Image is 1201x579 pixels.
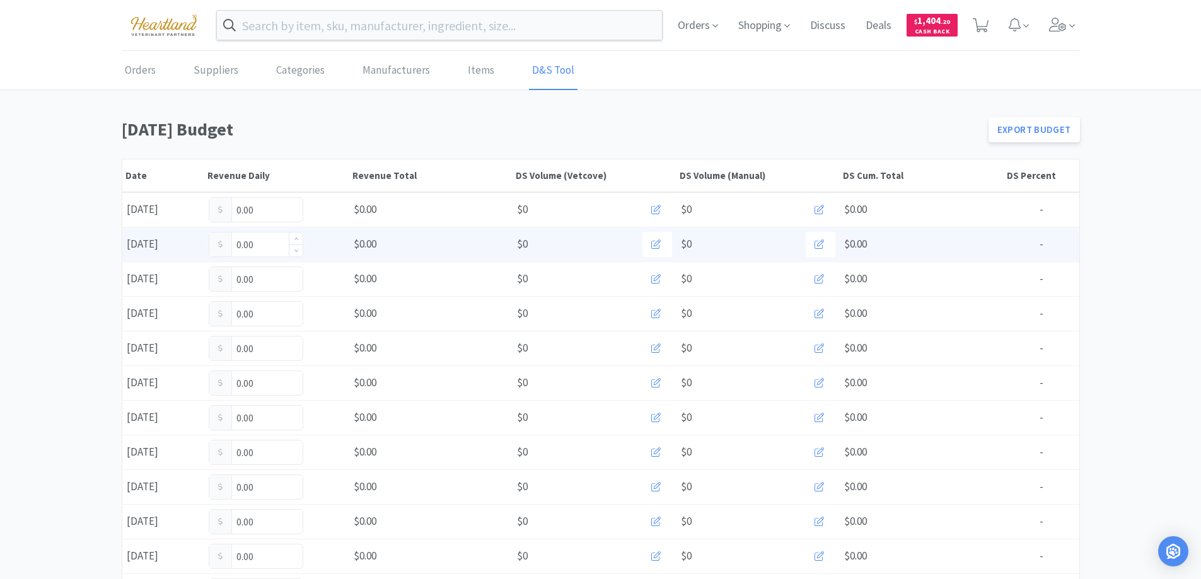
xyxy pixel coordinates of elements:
[122,370,204,396] div: [DATE]
[844,410,867,424] span: $0.00
[1008,444,1075,461] p: -
[1008,409,1075,426] p: -
[354,445,376,459] span: $0.00
[941,18,950,26] span: . 20
[354,514,376,528] span: $0.00
[517,513,528,530] span: $0
[1008,340,1075,357] p: -
[844,202,867,216] span: $0.00
[354,202,376,216] span: $0.00
[1007,169,1076,181] div: DS Percent
[681,478,692,495] span: $0
[354,549,376,563] span: $0.00
[122,266,204,292] div: [DATE]
[681,444,692,461] span: $0
[914,18,917,26] span: $
[1008,374,1075,391] p: -
[844,479,867,493] span: $0.00
[914,28,950,37] span: Cash Back
[681,340,692,357] span: $0
[681,374,692,391] span: $0
[861,20,896,32] a: Deals
[354,375,376,389] span: $0.00
[517,236,528,253] span: $0
[517,340,528,357] span: $0
[844,445,867,459] span: $0.00
[352,169,510,181] div: Revenue Total
[1008,201,1075,218] p: -
[465,52,497,90] a: Items
[354,479,376,493] span: $0.00
[681,270,692,287] span: $0
[122,404,204,430] div: [DATE]
[681,513,692,530] span: $0
[844,514,867,528] span: $0.00
[844,549,867,563] span: $0.00
[273,52,328,90] a: Categories
[125,169,201,181] div: Date
[122,231,204,257] div: [DATE]
[907,8,958,42] a: $1,404.20Cash Back
[289,232,303,244] span: Increase Value
[517,478,528,495] span: $0
[122,115,981,144] h1: [DATE] Budget
[681,409,692,426] span: $0
[122,474,204,500] div: [DATE]
[516,169,673,181] div: DS Volume (Vetcove)
[681,201,692,218] span: $0
[1008,236,1075,253] p: -
[681,547,692,565] span: $0
[844,341,867,355] span: $0.00
[122,301,204,326] div: [DATE]
[1158,536,1188,566] div: Open Intercom Messenger
[122,52,159,90] a: Orders
[1008,513,1075,530] p: -
[517,270,528,287] span: $0
[294,237,298,241] i: icon: up
[354,237,376,251] span: $0.00
[844,306,867,320] span: $0.00
[517,444,528,461] span: $0
[843,169,1001,181] div: DS Cum. Total
[844,272,867,285] span: $0.00
[844,237,867,251] span: $0.00
[122,197,204,222] div: [DATE]
[680,169,837,181] div: DS Volume (Manual)
[122,335,204,361] div: [DATE]
[354,410,376,424] span: $0.00
[1008,270,1075,287] p: -
[805,20,850,32] a: Discuss
[354,272,376,285] span: $0.00
[294,248,298,253] i: icon: down
[517,201,528,218] span: $0
[517,374,528,391] span: $0
[681,236,692,253] span: $0
[354,306,376,320] span: $0.00
[354,341,376,355] span: $0.00
[122,508,204,534] div: [DATE]
[1008,305,1075,322] p: -
[289,244,303,256] span: Decrease Value
[517,305,528,322] span: $0
[217,11,663,40] input: Search by item, sku, manufacturer, ingredient, size...
[1008,478,1075,495] p: -
[517,409,528,426] span: $0
[844,375,867,389] span: $0.00
[190,52,241,90] a: Suppliers
[122,543,204,569] div: [DATE]
[517,547,528,565] span: $0
[122,8,206,42] img: cad7bdf275c640399d9c6e0c56f98fd2_10.png
[914,14,950,26] span: 1,404
[1008,547,1075,565] p: -
[681,305,692,322] span: $0
[529,52,577,90] a: D&S Tool
[122,439,204,465] div: [DATE]
[359,52,433,90] a: Manufacturers
[989,117,1080,142] a: Export Budget
[207,169,346,181] div: Revenue Daily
